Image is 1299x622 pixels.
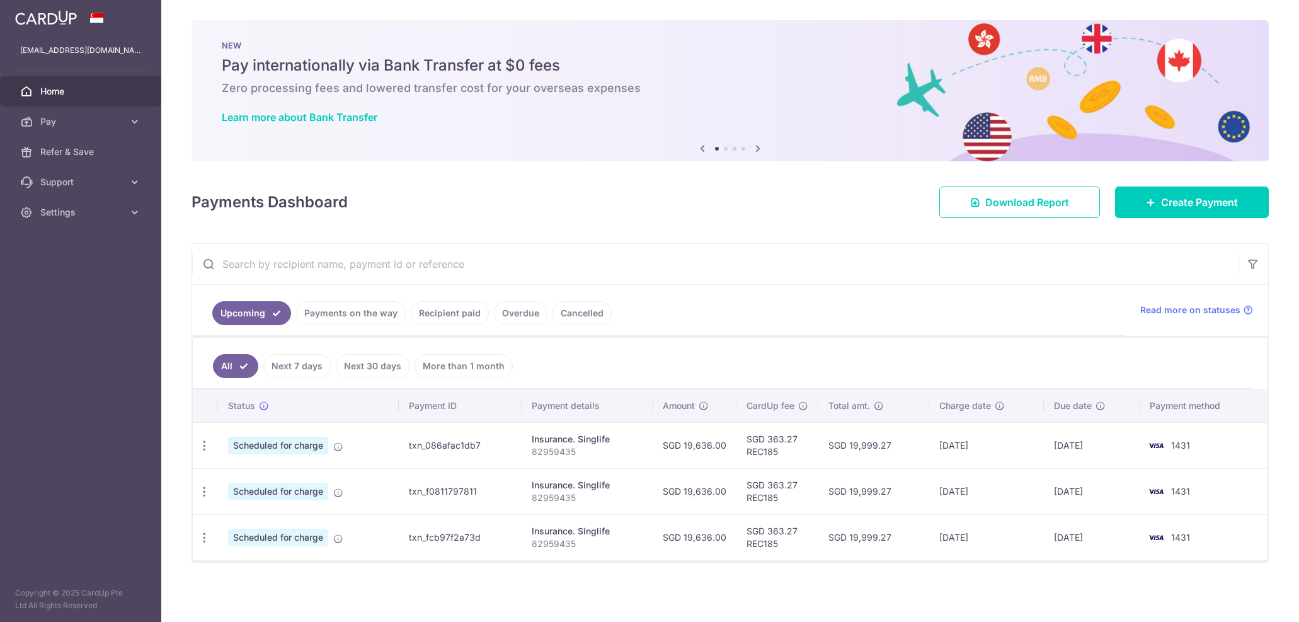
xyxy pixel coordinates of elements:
[222,81,1239,96] h6: Zero processing fees and lowered transfer cost for your overseas expenses
[1140,389,1268,422] th: Payment method
[399,389,522,422] th: Payment ID
[399,468,522,514] td: txn_f0811797811
[818,468,929,514] td: SGD 19,999.27
[818,422,929,468] td: SGD 19,999.27
[222,111,377,124] a: Learn more about Bank Transfer
[1143,530,1169,545] img: Bank Card
[222,40,1239,50] p: NEW
[228,483,328,500] span: Scheduled for charge
[399,514,522,560] td: txn_fcb97f2a73d
[736,514,818,560] td: SGD 363.27 REC185
[663,400,695,412] span: Amount
[20,44,141,57] p: [EMAIL_ADDRESS][DOMAIN_NAME]
[228,400,255,412] span: Status
[192,244,1238,284] input: Search by recipient name, payment id or reference
[653,468,736,514] td: SGD 19,636.00
[552,301,612,325] a: Cancelled
[653,514,736,560] td: SGD 19,636.00
[1044,468,1140,514] td: [DATE]
[532,492,643,504] p: 82959435
[192,20,1269,161] img: Bank transfer banner
[1143,484,1169,499] img: Bank Card
[736,422,818,468] td: SGD 363.27 REC185
[532,433,643,446] div: Insurance. Singlife
[929,422,1044,468] td: [DATE]
[653,422,736,468] td: SGD 19,636.00
[494,301,547,325] a: Overdue
[532,446,643,458] p: 82959435
[15,10,77,25] img: CardUp
[40,85,123,98] span: Home
[532,538,643,550] p: 82959435
[985,195,1069,210] span: Download Report
[929,468,1044,514] td: [DATE]
[228,529,328,546] span: Scheduled for charge
[1044,422,1140,468] td: [DATE]
[1115,187,1269,218] a: Create Payment
[736,468,818,514] td: SGD 363.27 REC185
[213,354,258,378] a: All
[192,191,348,214] h4: Payments Dashboard
[399,422,522,468] td: txn_086afac1db7
[929,514,1044,560] td: [DATE]
[522,389,653,422] th: Payment details
[1044,514,1140,560] td: [DATE]
[1143,438,1169,453] img: Bank Card
[1140,304,1253,316] a: Read more on statuses
[1171,532,1190,543] span: 1431
[222,55,1239,76] h5: Pay internationally via Bank Transfer at $0 fees
[263,354,331,378] a: Next 7 days
[415,354,513,378] a: More than 1 month
[1171,486,1190,497] span: 1431
[212,301,291,325] a: Upcoming
[1054,400,1092,412] span: Due date
[939,187,1100,218] a: Download Report
[1171,440,1190,451] span: 1431
[40,115,123,128] span: Pay
[40,176,123,188] span: Support
[1140,304,1240,316] span: Read more on statuses
[40,146,123,158] span: Refer & Save
[1161,195,1238,210] span: Create Payment
[296,301,406,325] a: Payments on the way
[40,206,123,219] span: Settings
[828,400,870,412] span: Total amt.
[747,400,794,412] span: CardUp fee
[532,479,643,492] div: Insurance. Singlife
[818,514,929,560] td: SGD 19,999.27
[336,354,409,378] a: Next 30 days
[411,301,489,325] a: Recipient paid
[228,437,328,454] span: Scheduled for charge
[939,400,991,412] span: Charge date
[532,525,643,538] div: Insurance. Singlife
